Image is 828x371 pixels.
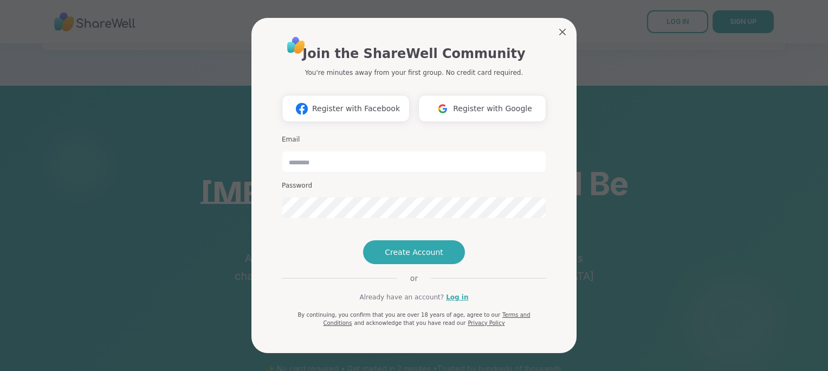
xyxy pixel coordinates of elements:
span: Register with Google [453,103,532,114]
img: ShareWell Logomark [292,99,312,119]
a: Privacy Policy [468,320,504,326]
h3: Password [282,181,546,190]
h3: Email [282,135,546,144]
button: Register with Google [418,95,546,122]
p: You're minutes away from your first group. No credit card required. [305,68,523,78]
img: ShareWell Logomark [432,99,453,119]
a: Terms and Conditions [323,312,530,326]
span: or [397,273,431,284]
button: Register with Facebook [282,95,410,122]
span: Already have an account? [359,292,444,302]
a: Log in [446,292,468,302]
span: By continuing, you confirm that you are over 18 years of age, agree to our [297,312,500,318]
span: Register with Facebook [312,103,400,114]
span: and acknowledge that you have read our [354,320,465,326]
button: Create Account [363,240,465,264]
img: ShareWell Logo [284,33,308,57]
h1: Join the ShareWell Community [302,44,525,63]
span: Create Account [385,247,443,258]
